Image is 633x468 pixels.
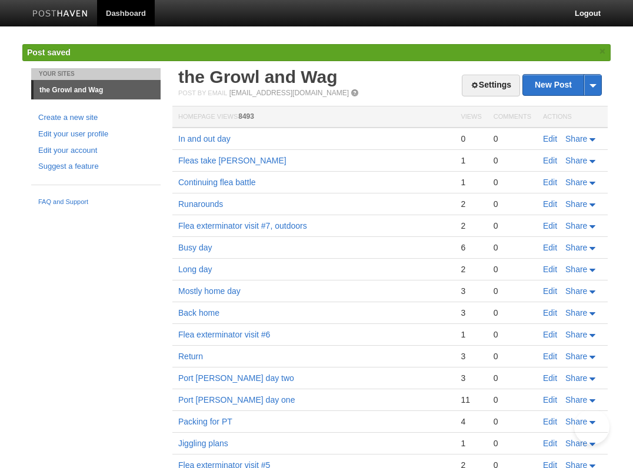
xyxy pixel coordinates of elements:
[494,329,531,340] div: 0
[178,439,228,448] a: Jiggling plans
[178,221,307,230] a: Flea exterminator visit #7, outdoors
[543,352,557,361] a: Edit
[537,106,608,128] th: Actions
[565,243,587,252] span: Share
[229,89,349,97] a: [EMAIL_ADDRESS][DOMAIN_NAME]
[565,352,587,361] span: Share
[38,128,154,141] a: Edit your user profile
[178,265,212,274] a: Long day
[178,308,219,317] a: Back home
[461,286,481,296] div: 3
[543,156,557,165] a: Edit
[27,48,71,57] span: Post saved
[494,177,531,188] div: 0
[494,133,531,144] div: 0
[494,351,531,362] div: 0
[543,373,557,383] a: Edit
[38,161,154,173] a: Suggest a feature
[462,75,520,96] a: Settings
[565,373,587,383] span: Share
[543,134,557,143] a: Edit
[543,439,557,448] a: Edit
[494,264,531,275] div: 0
[38,145,154,157] a: Edit your account
[461,438,481,449] div: 1
[461,220,481,231] div: 2
[565,395,587,405] span: Share
[494,286,531,296] div: 0
[574,409,609,444] iframe: Help Scout Beacon - Open
[461,373,481,383] div: 3
[461,329,481,340] div: 1
[565,134,587,143] span: Share
[461,177,481,188] div: 1
[565,330,587,339] span: Share
[494,307,531,318] div: 0
[38,112,154,124] a: Create a new site
[565,417,587,426] span: Share
[597,44,608,59] a: ×
[178,373,294,383] a: Port [PERSON_NAME] day two
[178,67,338,86] a: the Growl and Wag
[31,68,161,80] li: Your Sites
[32,10,88,19] img: Posthaven-bar
[494,242,531,253] div: 0
[178,286,241,296] a: Mostly home day
[565,265,587,274] span: Share
[565,178,587,187] span: Share
[543,199,557,209] a: Edit
[178,89,227,96] span: Post by Email
[543,265,557,274] a: Edit
[494,416,531,427] div: 0
[172,106,455,128] th: Homepage Views
[494,220,531,231] div: 0
[543,330,557,339] a: Edit
[455,106,487,128] th: Views
[543,395,557,405] a: Edit
[494,155,531,166] div: 0
[461,199,481,209] div: 2
[543,308,557,317] a: Edit
[461,264,481,275] div: 2
[38,197,154,208] a: FAQ and Support
[178,178,256,187] a: Continuing flea battle
[543,243,557,252] a: Edit
[178,199,223,209] a: Runarounds
[34,81,161,99] a: the Growl and Wag
[461,416,481,427] div: 4
[461,242,481,253] div: 6
[461,133,481,144] div: 0
[238,112,254,121] span: 8493
[461,395,481,405] div: 11
[178,417,232,426] a: Packing for PT
[565,199,587,209] span: Share
[178,156,286,165] a: Fleas take [PERSON_NAME]
[178,134,231,143] a: In and out day
[565,156,587,165] span: Share
[543,286,557,296] a: Edit
[178,352,203,361] a: Return
[178,395,295,405] a: Port [PERSON_NAME] day one
[543,178,557,187] a: Edit
[178,243,212,252] a: Busy day
[461,307,481,318] div: 3
[543,221,557,230] a: Edit
[565,221,587,230] span: Share
[543,417,557,426] a: Edit
[461,351,481,362] div: 3
[494,199,531,209] div: 0
[494,395,531,405] div: 0
[523,75,601,95] a: New Post
[488,106,537,128] th: Comments
[565,308,587,317] span: Share
[565,439,587,448] span: Share
[178,330,270,339] a: Flea exterminator visit #6
[565,286,587,296] span: Share
[494,438,531,449] div: 0
[461,155,481,166] div: 1
[494,373,531,383] div: 0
